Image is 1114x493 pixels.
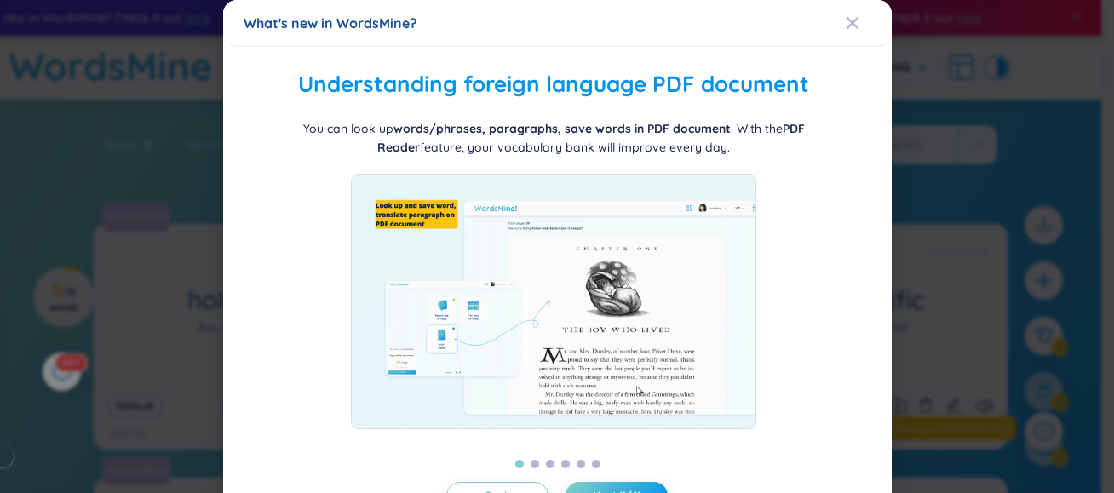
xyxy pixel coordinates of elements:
font: words/phrases, paragraphs, save words in PDF document [393,121,730,136]
font: . With the [730,121,782,136]
font: PDF Reader [377,121,805,155]
font: What's new in WordsMine? [244,14,416,32]
font: Understanding foreign language PDF document [298,70,809,98]
font: feature, your vocabulary bank will improve every day. [420,140,730,155]
font: You can look up [302,121,393,136]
